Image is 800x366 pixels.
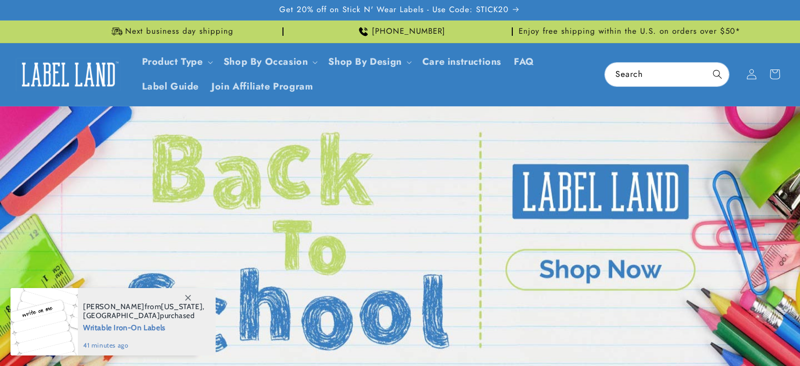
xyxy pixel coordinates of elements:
a: Join Affiliate Program [205,74,319,99]
span: [PHONE_NUMBER] [372,26,445,37]
span: Enjoy free shipping within the U.S. on orders over $50* [519,26,741,37]
span: FAQ [514,56,534,68]
a: Product Type [142,55,203,68]
img: Label Land [16,58,121,91]
summary: Shop By Design [322,50,416,74]
div: Announcement [288,21,513,43]
span: Join Affiliate Program [211,81,313,93]
a: Shop By Design [328,55,401,68]
div: Announcement [517,21,742,43]
summary: Shop By Occasion [217,50,322,74]
div: Announcement [58,21,283,43]
span: Shop By Occasion [224,56,308,68]
span: from , purchased [83,302,205,320]
iframe: Gorgias live chat messenger [696,321,789,355]
a: FAQ [508,50,541,74]
span: Care instructions [422,56,501,68]
a: Label Land [12,54,125,95]
span: Label Guide [142,81,199,93]
span: Writable Iron-On Labels [83,320,205,333]
span: 41 minutes ago [83,341,205,350]
span: [PERSON_NAME] [83,302,145,311]
button: Search [706,63,729,86]
span: [US_STATE] [161,302,202,311]
span: [GEOGRAPHIC_DATA] [83,311,160,320]
summary: Product Type [136,50,217,74]
span: Next business day shipping [125,26,234,37]
span: Get 20% off on Stick N' Wear Labels - Use Code: STICK20 [279,5,509,15]
a: Care instructions [416,50,508,74]
a: Label Guide [136,74,206,99]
